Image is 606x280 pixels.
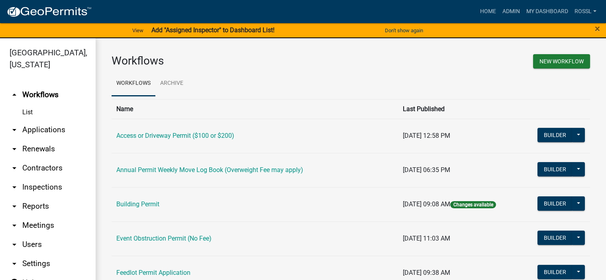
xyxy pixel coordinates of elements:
[595,24,600,33] button: Close
[10,163,19,173] i: arrow_drop_down
[450,201,496,208] span: Changes available
[116,269,190,276] a: Feedlot Permit Application
[112,99,398,119] th: Name
[595,23,600,34] span: ×
[10,125,19,135] i: arrow_drop_down
[403,235,450,242] span: [DATE] 11:03 AM
[537,196,573,211] button: Builder
[537,231,573,245] button: Builder
[112,54,345,68] h3: Workflows
[537,128,573,142] button: Builder
[571,4,600,19] a: RossL
[382,24,426,37] button: Don't show again
[403,200,450,208] span: [DATE] 09:08 AM
[151,26,275,34] strong: Add "Assigned Inspector" to Dashboard List!
[10,182,19,192] i: arrow_drop_down
[10,202,19,211] i: arrow_drop_down
[537,162,573,176] button: Builder
[116,235,212,242] a: Event Obstruction Permit (No Fee)
[533,54,590,69] button: New Workflow
[403,166,450,174] span: [DATE] 06:35 PM
[403,132,450,139] span: [DATE] 12:58 PM
[10,90,19,100] i: arrow_drop_up
[523,4,571,19] a: My Dashboard
[10,221,19,230] i: arrow_drop_down
[116,132,234,139] a: Access or Driveway Permit ($100 or $200)
[403,269,450,276] span: [DATE] 09:38 AM
[112,71,155,96] a: Workflows
[398,99,521,119] th: Last Published
[116,166,303,174] a: Annual Permit Weekly Move Log Book (Overweight Fee may apply)
[537,265,573,279] button: Builder
[10,240,19,249] i: arrow_drop_down
[477,4,499,19] a: Home
[10,259,19,268] i: arrow_drop_down
[129,24,147,37] a: View
[499,4,523,19] a: Admin
[10,144,19,154] i: arrow_drop_down
[116,200,159,208] a: Building Permit
[155,71,188,96] a: Archive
